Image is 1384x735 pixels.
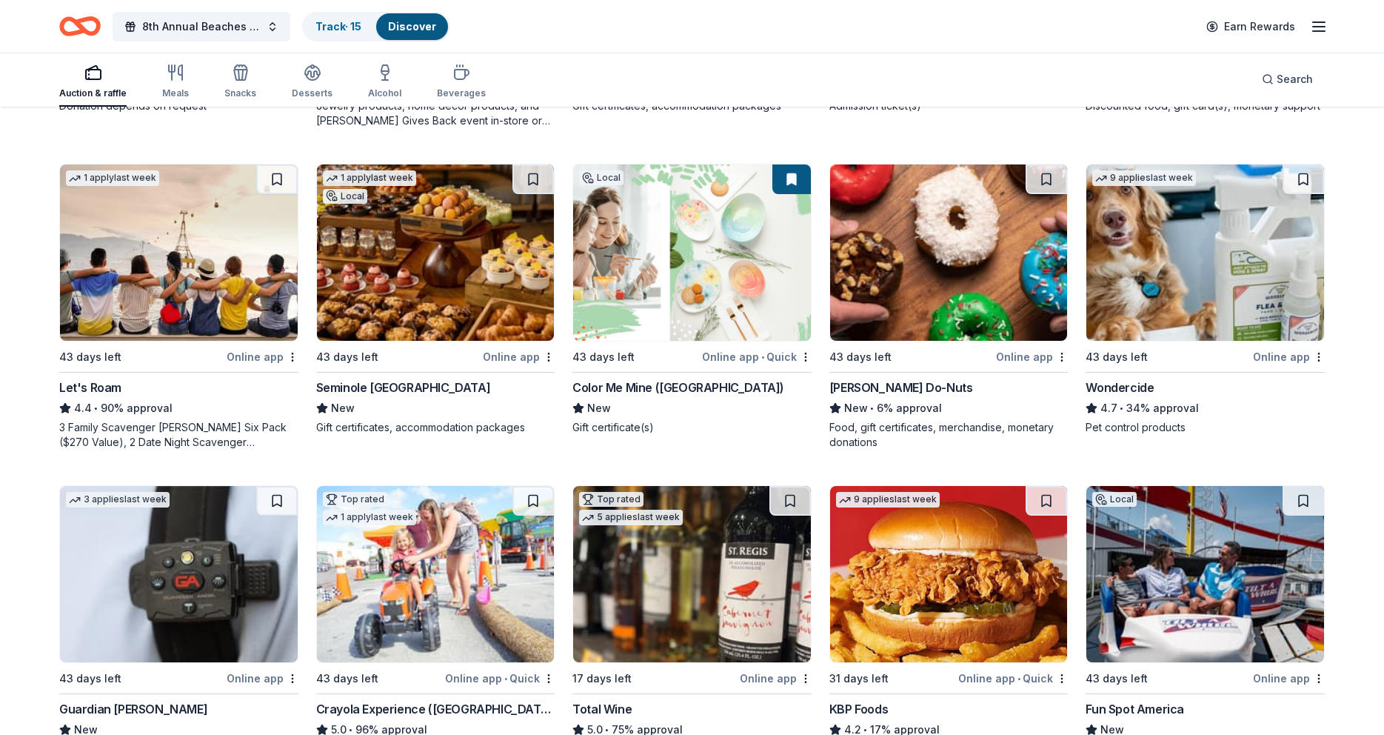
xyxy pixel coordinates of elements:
div: 6% approval [829,399,1069,417]
span: • [1017,673,1020,685]
span: • [870,402,874,414]
div: Fun Spot America [1086,700,1184,718]
span: Search [1277,70,1313,88]
div: Let's Roam [59,379,121,396]
div: Gift certificates, accommodation packages [316,420,555,435]
div: Online app [1253,347,1325,366]
div: 43 days left [59,670,121,688]
a: Image for Shipley Do-Nuts43 days leftOnline app[PERSON_NAME] Do-NutsNew•6% approvalFood, gift cer... [829,164,1069,450]
img: Image for Seminole Hard Rock Hotel & Casino Hollywood [317,164,555,341]
div: [PERSON_NAME] Do-Nuts [829,379,973,396]
div: 43 days left [1086,670,1148,688]
div: Food, gift certificates, merchandise, monetary donations [829,420,1069,450]
img: Image for Total Wine [573,486,811,662]
div: Beverages [437,87,486,99]
div: 31 days left [829,670,889,688]
div: Guardian [PERSON_NAME] [59,700,207,718]
img: Image for Shipley Do-Nuts [830,164,1068,341]
span: • [504,673,507,685]
a: Discover [388,20,436,33]
div: 1 apply last week [66,170,159,186]
a: Image for Wondercide9 applieslast week43 days leftOnline appWondercide4.7•34% approvalPet control... [1086,164,1325,435]
div: Snacks [224,87,256,99]
div: Top rated [579,492,643,507]
div: 43 days left [59,348,121,366]
span: 4.7 [1100,399,1117,417]
span: New [844,399,868,417]
div: 9 applies last week [836,492,940,508]
div: Desserts [292,87,332,99]
div: Auction & raffle [59,87,127,99]
button: Snacks [224,58,256,107]
div: 43 days left [316,348,378,366]
span: 4.4 [74,399,92,417]
div: Alcohol [368,87,401,99]
div: Online app [740,669,812,688]
span: 8th Annual Beaches Tour of Homes [142,18,261,36]
div: 5 applies last week [579,510,683,525]
img: Image for Wondercide [1086,164,1324,341]
a: Image for Color Me Mine (Jacksonville)Local43 days leftOnline app•QuickColor Me Mine ([GEOGRAPHIC... [572,164,812,435]
div: Total Wine [572,700,632,718]
div: Gift certificate(s) [572,420,812,435]
div: Online app Quick [445,669,555,688]
div: 43 days left [316,670,378,688]
img: Image for Crayola Experience (Orlando) [317,486,555,662]
a: Home [59,9,101,44]
div: Color Me Mine ([GEOGRAPHIC_DATA]) [572,379,784,396]
div: 1 apply last week [323,510,416,525]
div: Local [323,189,367,204]
div: Wondercide [1086,379,1154,396]
div: 43 days left [829,348,892,366]
div: Top rated [323,492,387,507]
img: Image for Fun Spot America [1086,486,1324,662]
img: Image for Color Me Mine (Jacksonville) [573,164,811,341]
div: Pet control products [1086,420,1325,435]
div: Online app [1253,669,1325,688]
div: Local [1092,492,1137,507]
button: Meals [162,58,189,107]
div: 34% approval [1086,399,1325,417]
div: Meals [162,87,189,99]
div: 3 applies last week [66,492,170,508]
span: • [1120,402,1124,414]
div: Local [579,170,624,185]
div: 3 Family Scavenger [PERSON_NAME] Six Pack ($270 Value), 2 Date Night Scavenger [PERSON_NAME] Two ... [59,420,298,450]
div: Seminole [GEOGRAPHIC_DATA] [316,379,491,396]
span: New [587,399,611,417]
div: 17 days left [572,670,632,688]
a: Image for Seminole Hard Rock Hotel & Casino Hollywood1 applylast weekLocal43 days leftOnline appS... [316,164,555,435]
div: Online app [227,669,298,688]
a: Image for Let's Roam1 applylast week43 days leftOnline appLet's Roam4.4•90% approval3 Family Scav... [59,164,298,450]
button: Search [1250,64,1325,94]
div: Online app [996,347,1068,366]
div: KBP Foods [829,700,888,718]
button: Alcohol [368,58,401,107]
div: Online app [483,347,555,366]
a: Track· 15 [315,20,361,33]
div: Online app [227,347,298,366]
div: 1 apply last week [323,170,416,186]
img: Image for KBP Foods [830,486,1068,662]
span: New [331,399,355,417]
div: Online app Quick [958,669,1068,688]
div: 43 days left [572,348,635,366]
button: Beverages [437,58,486,107]
button: 8th Annual Beaches Tour of Homes [113,12,290,41]
div: 90% approval [59,399,298,417]
div: 43 days left [1086,348,1148,366]
img: Image for Let's Roam [60,164,298,341]
span: • [94,402,98,414]
div: 9 applies last week [1092,170,1196,186]
div: Online app Quick [702,347,812,366]
button: Track· 15Discover [302,12,449,41]
div: Crayola Experience ([GEOGRAPHIC_DATA]) [316,700,555,718]
button: Desserts [292,58,332,107]
div: Jewelry products, home decor products, and [PERSON_NAME] Gives Back event in-store or online (or ... [316,99,555,128]
img: Image for Guardian Angel Device [60,486,298,662]
a: Earn Rewards [1197,13,1304,40]
span: • [761,351,764,363]
button: Auction & raffle [59,58,127,107]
